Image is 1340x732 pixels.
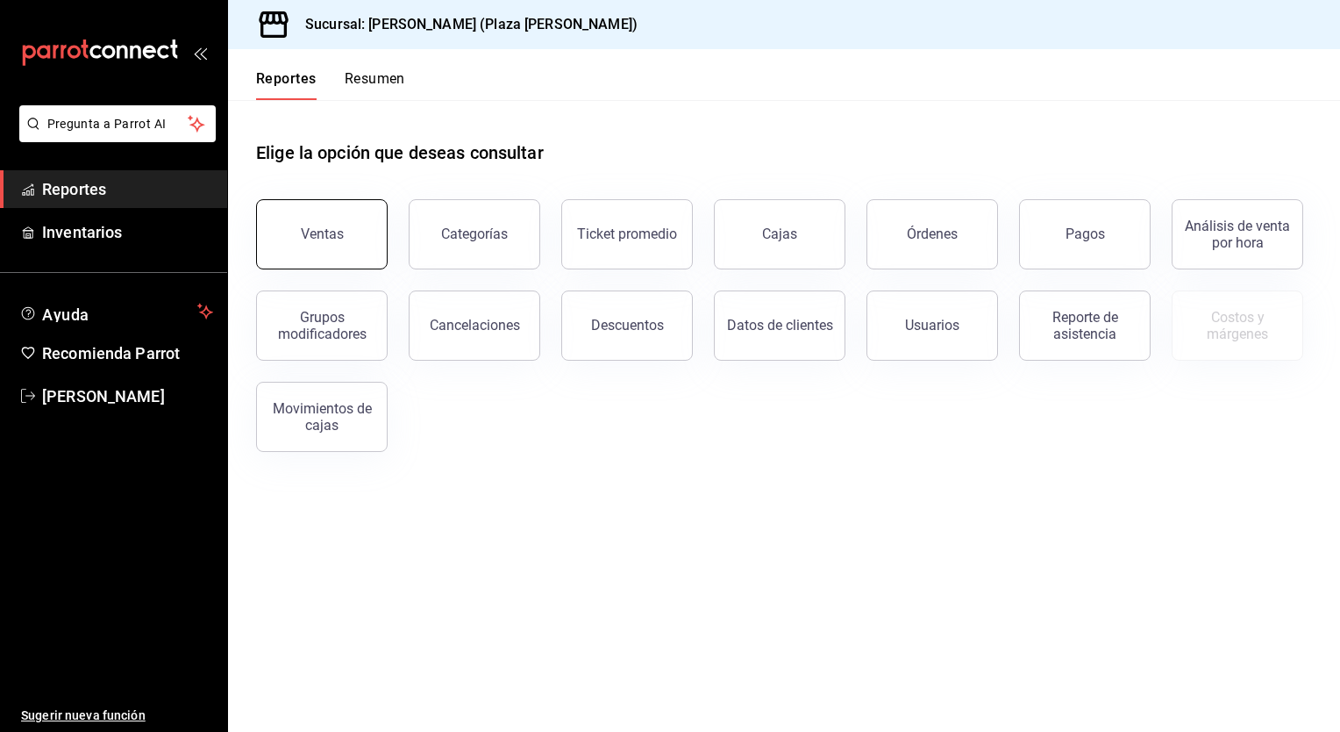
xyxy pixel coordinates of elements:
button: Datos de clientes [714,291,845,361]
div: Órdenes [907,226,958,242]
div: navigation tabs [256,70,405,100]
button: open_drawer_menu [193,46,207,60]
button: Reportes [256,70,317,100]
button: Ticket promedio [561,199,693,269]
a: Pregunta a Parrot AI [12,127,216,146]
div: Movimientos de cajas [267,400,376,434]
a: Cajas [714,199,845,269]
div: Costos y márgenes [1183,309,1292,342]
div: Ventas [301,226,344,242]
span: Inventarios [42,220,213,244]
span: [PERSON_NAME] [42,384,213,408]
div: Reporte de asistencia [1030,309,1139,342]
button: Categorías [409,199,540,269]
span: Reportes [42,177,213,201]
h3: Sucursal: [PERSON_NAME] (Plaza [PERSON_NAME]) [291,14,638,35]
button: Descuentos [561,291,693,361]
span: Ayuda [42,301,190,322]
div: Datos de clientes [727,317,833,334]
button: Reporte de asistencia [1019,291,1151,361]
button: Usuarios [866,291,998,361]
button: Pregunta a Parrot AI [19,105,216,142]
span: Pregunta a Parrot AI [47,115,189,133]
button: Movimientos de cajas [256,382,388,452]
h1: Elige la opción que deseas consultar [256,140,544,166]
button: Cancelaciones [409,291,540,361]
div: Cajas [762,224,798,245]
div: Pagos [1066,226,1105,242]
button: Contrata inventarios para ver este reporte [1172,291,1303,361]
div: Categorías [441,226,508,242]
button: Grupos modificadores [256,291,388,361]
div: Cancelaciones [430,317,520,334]
button: Análisis de venta por hora [1172,199,1303,269]
button: Resumen [345,70,405,100]
div: Análisis de venta por hora [1183,218,1292,251]
div: Grupos modificadores [267,309,376,342]
button: Pagos [1019,199,1151,269]
div: Usuarios [905,317,959,334]
div: Descuentos [591,317,664,334]
div: Ticket promedio [577,226,677,242]
button: Órdenes [866,199,998,269]
button: Ventas [256,199,388,269]
span: Recomienda Parrot [42,341,213,365]
span: Sugerir nueva función [21,707,213,725]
